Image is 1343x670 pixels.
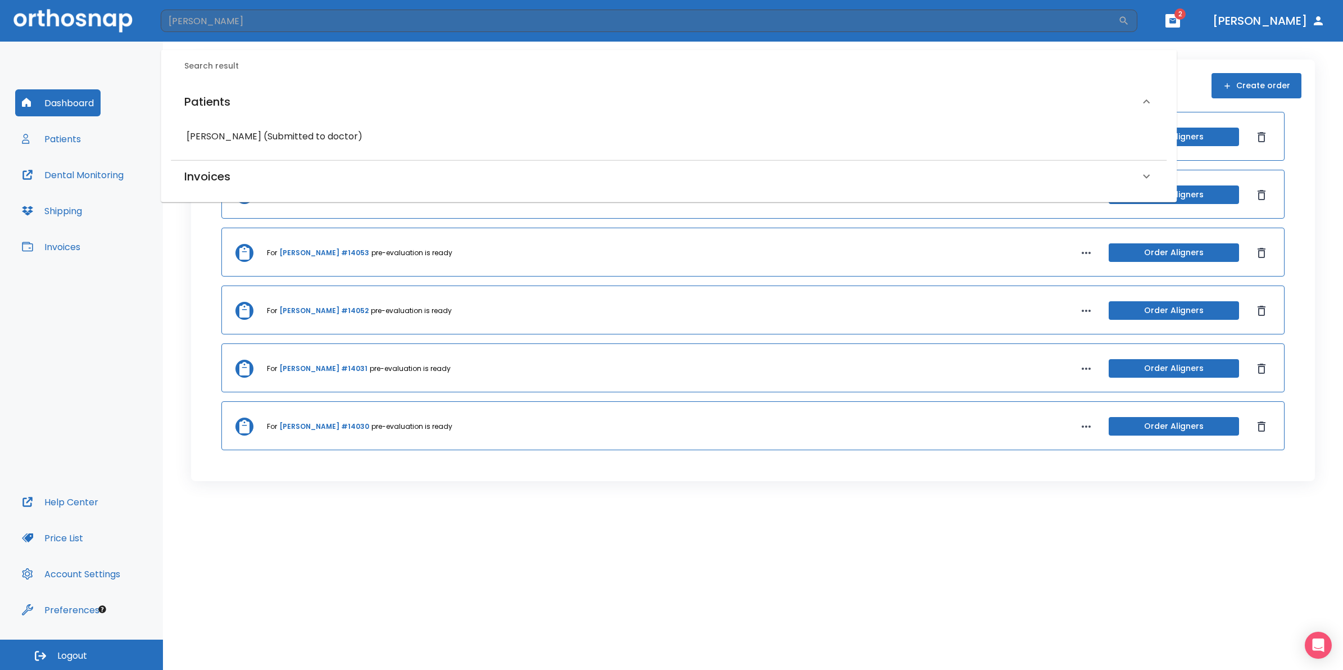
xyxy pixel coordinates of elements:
button: Help Center [15,488,105,515]
button: Dismiss [1253,418,1271,436]
p: pre-evaluation is ready [371,422,452,432]
h6: [PERSON_NAME] (Submitted to doctor) [187,129,1151,144]
button: [PERSON_NAME] [1208,11,1330,31]
button: Dental Monitoring [15,161,130,188]
p: For [267,248,277,258]
a: [PERSON_NAME] #14052 [279,306,369,316]
h6: Invoices [184,168,230,185]
h6: Search result [184,60,1167,73]
button: Dismiss [1253,244,1271,262]
p: For [267,364,277,374]
button: Dismiss [1253,128,1271,146]
img: Orthosnap [13,9,133,32]
p: pre-evaluation is ready [371,306,452,316]
button: Shipping [15,197,89,224]
button: Dashboard [15,89,101,116]
button: Preferences [15,596,106,623]
button: Order Aligners [1109,243,1239,262]
button: Dismiss [1253,186,1271,204]
button: Price List [15,524,90,551]
button: Order Aligners [1109,301,1239,320]
div: Open Intercom Messenger [1305,632,1332,659]
button: Order Aligners [1109,417,1239,436]
button: Dismiss [1253,360,1271,378]
p: pre-evaluation is ready [371,248,452,258]
button: Account Settings [15,560,127,587]
a: [PERSON_NAME] #14031 [279,364,367,374]
button: Dismiss [1253,302,1271,320]
a: [PERSON_NAME] #14030 [279,422,369,432]
span: Logout [57,650,87,662]
button: Create order [1212,73,1301,98]
p: pre-evaluation is ready [370,364,451,374]
button: Invoices [15,233,87,260]
a: [PERSON_NAME] #14053 [279,248,369,258]
div: Invoices [171,161,1167,192]
p: For [267,306,277,316]
span: 2 [1174,8,1186,20]
div: Patients [171,82,1167,122]
p: For [267,422,277,432]
button: Patients [15,125,88,152]
h6: Patients [184,93,230,111]
div: Tooltip anchor [97,604,107,614]
button: Order Aligners [1109,359,1239,378]
input: Search by Patient Name or Case # [161,10,1118,32]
